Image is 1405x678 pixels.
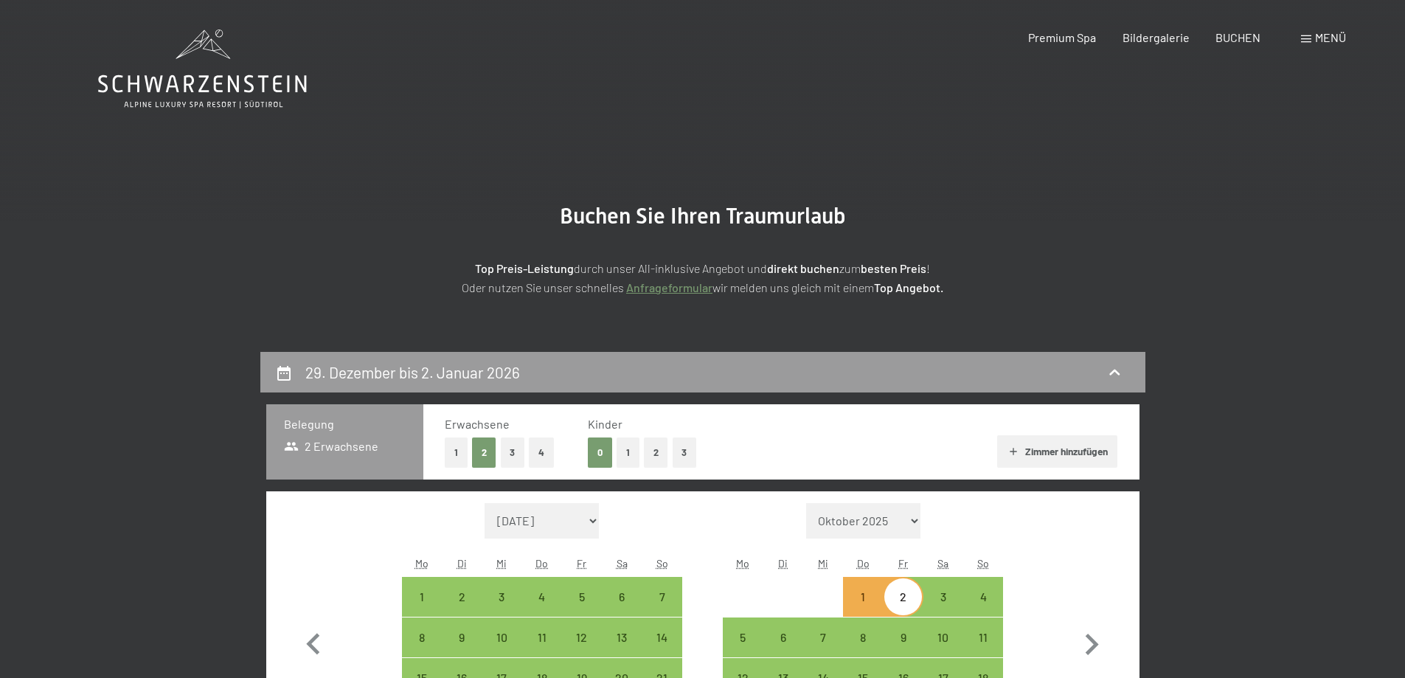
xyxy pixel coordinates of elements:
[818,557,828,570] abbr: Mittwoch
[602,618,642,657] div: Anreise möglich
[644,437,668,468] button: 2
[442,618,482,657] div: Anreise möglich
[602,577,642,617] div: Sat Dec 06 2025
[843,577,883,617] div: Anreise möglich
[803,618,843,657] div: Wed Jan 07 2026
[562,618,602,657] div: Fri Dec 12 2025
[284,438,379,454] span: 2 Erwachsene
[402,577,442,617] div: Anreise möglich
[403,591,440,628] div: 1
[563,632,600,668] div: 12
[457,557,467,570] abbr: Dienstag
[334,259,1072,297] p: durch unser All-inklusive Angebot und zum ! Oder nutzen Sie unser schnelles wir melden uns gleich...
[844,632,881,668] div: 8
[767,261,839,275] strong: direkt buchen
[1215,30,1260,44] a: BUCHEN
[602,577,642,617] div: Anreise möglich
[803,618,843,657] div: Anreise möglich
[482,618,521,657] div: Anreise möglich
[765,632,802,668] div: 6
[560,203,846,229] span: Buchen Sie Ihren Traumurlaub
[965,632,1002,668] div: 11
[501,437,525,468] button: 3
[1315,30,1346,44] span: Menü
[937,557,948,570] abbr: Samstag
[805,632,842,668] div: 7
[496,557,507,570] abbr: Mittwoch
[442,577,482,617] div: Anreise möglich
[617,557,628,570] abbr: Samstag
[642,577,681,617] div: Anreise möglich
[925,632,962,668] div: 10
[535,557,548,570] abbr: Donnerstag
[963,577,1003,617] div: Anreise möglich
[524,632,561,668] div: 11
[642,577,681,617] div: Sun Dec 07 2025
[736,557,749,570] abbr: Montag
[588,417,622,431] span: Kinder
[603,632,640,668] div: 13
[482,577,521,617] div: Wed Dec 03 2025
[529,437,554,468] button: 4
[963,618,1003,657] div: Anreise möglich
[1028,30,1096,44] span: Premium Spa
[923,577,963,617] div: Sat Jan 03 2026
[884,632,921,668] div: 9
[977,557,989,570] abbr: Sonntag
[642,618,681,657] div: Sun Dec 14 2025
[643,632,680,668] div: 14
[673,437,697,468] button: 3
[483,591,520,628] div: 3
[763,618,803,657] div: Tue Jan 06 2026
[443,632,480,668] div: 9
[482,618,521,657] div: Wed Dec 10 2025
[524,591,561,628] div: 4
[402,618,442,657] div: Mon Dec 08 2025
[723,618,763,657] div: Anreise möglich
[483,632,520,668] div: 10
[522,618,562,657] div: Thu Dec 11 2025
[445,437,468,468] button: 1
[861,261,926,275] strong: besten Preis
[857,557,870,570] abbr: Donnerstag
[522,577,562,617] div: Anreise möglich
[445,417,510,431] span: Erwachsene
[522,618,562,657] div: Anreise möglich
[442,618,482,657] div: Tue Dec 09 2025
[965,591,1002,628] div: 4
[843,618,883,657] div: Anreise möglich
[415,557,429,570] abbr: Montag
[923,618,963,657] div: Anreise möglich
[482,577,521,617] div: Anreise möglich
[843,577,883,617] div: Thu Jan 01 2026
[925,591,962,628] div: 3
[402,618,442,657] div: Anreise möglich
[1123,30,1190,44] a: Bildergalerie
[923,618,963,657] div: Sat Jan 10 2026
[884,591,921,628] div: 2
[883,577,923,617] div: Fri Jan 02 2026
[723,618,763,657] div: Mon Jan 05 2026
[588,437,612,468] button: 0
[883,618,923,657] div: Fri Jan 09 2026
[562,618,602,657] div: Anreise möglich
[724,632,761,668] div: 5
[963,577,1003,617] div: Sun Jan 04 2026
[963,618,1003,657] div: Sun Jan 11 2026
[305,363,520,381] h2: 29. Dezember bis 2. Januar 2026
[874,280,943,294] strong: Top Angebot.
[883,618,923,657] div: Anreise möglich
[923,577,963,617] div: Anreise möglich
[642,618,681,657] div: Anreise möglich
[763,618,803,657] div: Anreise möglich
[402,577,442,617] div: Mon Dec 01 2025
[563,591,600,628] div: 5
[997,435,1117,468] button: Zimmer hinzufügen
[403,632,440,668] div: 8
[883,577,923,617] div: Anreise möglich
[562,577,602,617] div: Anreise möglich
[284,416,406,432] h3: Belegung
[443,591,480,628] div: 2
[475,261,574,275] strong: Top Preis-Leistung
